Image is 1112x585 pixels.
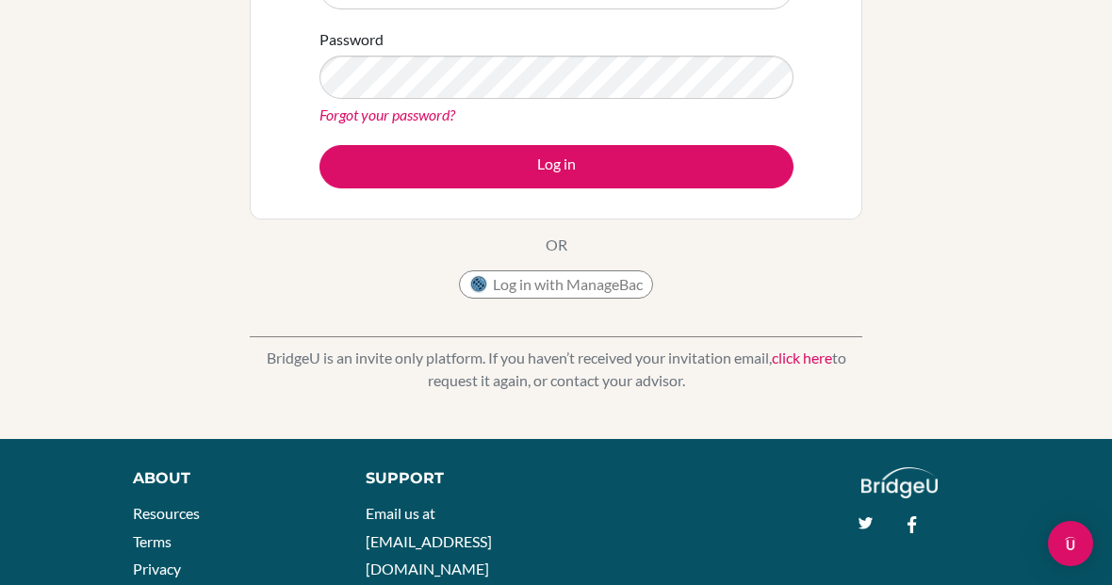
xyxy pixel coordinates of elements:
div: Support [366,467,538,490]
div: About [133,467,323,490]
a: Forgot your password? [319,106,455,123]
button: Log in [319,145,793,188]
button: Log in with ManageBac [459,270,653,299]
p: OR [546,234,567,256]
a: Privacy [133,560,181,577]
a: Terms [133,532,172,550]
div: Open Intercom Messenger [1048,521,1093,566]
a: click here [772,349,832,366]
p: BridgeU is an invite only platform. If you haven’t received your invitation email, to request it ... [250,347,862,392]
a: Resources [133,504,200,522]
a: Email us at [EMAIL_ADDRESS][DOMAIN_NAME] [366,504,492,577]
img: logo_white@2x-f4f0deed5e89b7ecb1c2cc34c3e3d731f90f0f143d5ea2071677605dd97b5244.png [861,467,938,498]
label: Password [319,28,384,51]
